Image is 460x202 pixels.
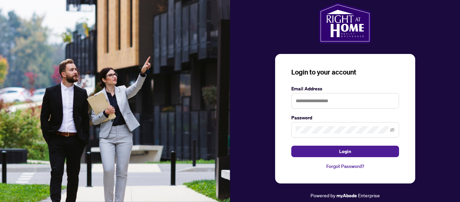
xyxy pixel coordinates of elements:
[390,127,395,132] span: eye-invisible
[291,85,399,92] label: Email Address
[291,163,399,170] a: Forgot Password?
[291,67,399,77] h3: Login to your account
[339,146,351,157] span: Login
[291,146,399,157] button: Login
[291,114,399,121] label: Password
[358,192,380,198] span: Enterprise
[319,3,371,43] img: ma-logo
[310,192,335,198] span: Powered by
[336,192,357,199] a: myAbode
